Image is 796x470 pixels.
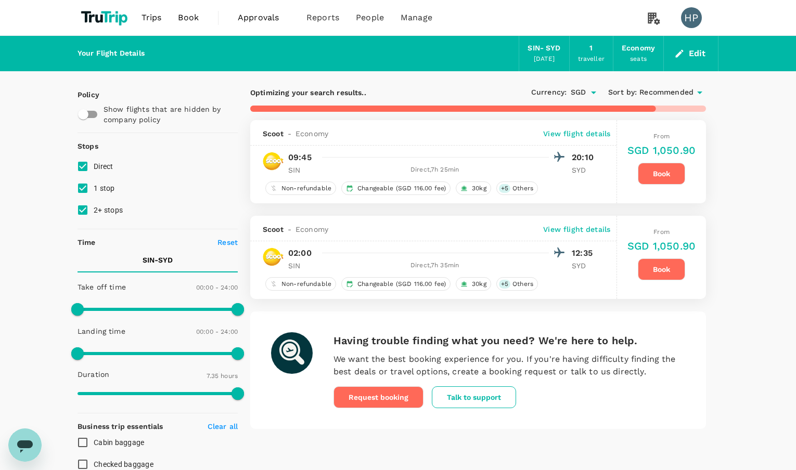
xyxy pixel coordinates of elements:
[265,181,336,195] div: Non-refundable
[78,142,98,150] strong: Stops
[333,386,423,408] button: Request booking
[306,11,339,24] span: Reports
[288,260,314,271] p: SIN
[333,332,685,349] h6: Having trouble finding what you need? We're here to help.
[531,87,567,98] span: Currency :
[432,386,516,408] button: Talk to support
[238,11,290,24] span: Approvals
[296,128,328,139] span: Economy
[78,326,125,336] p: Landing time
[499,280,510,289] span: + 5
[508,280,537,289] span: Others
[572,247,598,259] p: 12:35
[468,184,491,193] span: 30kg
[499,184,510,193] span: + 5
[508,184,537,193] span: Others
[263,128,284,139] span: Scoot
[608,87,637,98] span: Sort by :
[78,422,163,430] strong: Business trip essentials
[143,255,173,265] p: SIN - SYD
[356,11,384,24] span: People
[456,277,491,291] div: 30kg
[341,181,451,195] div: Changeable (SGD 116.00 fee)
[543,128,610,139] p: View flight details
[78,369,109,380] p: Duration
[277,184,336,193] span: Non-refundable
[496,181,538,195] div: +5Others
[528,43,560,54] div: SIN - SYD
[653,133,670,140] span: From
[638,163,685,185] button: Book
[622,43,655,54] div: Economy
[572,165,598,175] p: SYD
[288,247,312,259] p: 02:00
[534,54,555,64] div: [DATE]
[468,280,491,289] span: 30kg
[263,224,284,234] span: Scoot
[78,6,133,29] img: TruTrip logo
[8,428,42,462] iframe: Button to launch messaging window
[94,184,115,192] span: 1 stop
[572,260,598,271] p: SYD
[401,11,432,24] span: Manage
[78,282,126,292] p: Take off time
[78,89,87,100] p: Policy
[263,246,284,267] img: TR
[284,224,296,234] span: -
[572,151,598,164] p: 20:10
[207,372,238,380] span: 7.35 hours
[672,45,710,62] button: Edit
[288,165,314,175] p: SIN
[543,224,610,234] p: View flight details
[353,280,450,289] span: Changeable (SGD 116.00 fee)
[263,151,284,172] img: TR
[639,87,694,98] span: Recommended
[284,128,296,139] span: -
[320,260,549,271] div: Direct , 7h 35min
[104,104,230,125] p: Show flights that are hidden by company policy
[94,162,113,171] span: Direct
[333,353,685,378] p: We want the best booking experience for you. If you're having difficulty finding the best deals o...
[265,277,336,291] div: Non-refundable
[196,328,238,335] span: 00:00 - 24:00
[353,184,450,193] span: Changeable (SGD 116.00 fee)
[94,206,123,214] span: 2+ stops
[589,43,593,54] div: 1
[578,54,605,64] div: traveller
[196,284,238,291] span: 00:00 - 24:00
[341,277,451,291] div: Changeable (SGD 116.00 fee)
[627,238,696,254] h6: SGD 1,050.90
[277,280,336,289] span: Non-refundable
[653,228,670,236] span: From
[94,460,153,468] span: Checked baggage
[217,237,238,247] p: Reset
[178,11,199,24] span: Book
[142,11,162,24] span: Trips
[208,421,238,432] p: Clear all
[638,258,685,280] button: Book
[288,151,312,164] p: 09:45
[627,142,696,159] h6: SGD 1,050.90
[320,165,549,175] div: Direct , 7h 25min
[496,277,538,291] div: +5Others
[586,85,601,100] button: Open
[456,181,491,195] div: 30kg
[94,438,144,447] span: Cabin baggage
[78,48,145,59] div: Your Flight Details
[250,87,478,98] p: Optimizing your search results..
[296,224,328,234] span: Economy
[681,7,702,28] div: HP
[78,237,96,247] p: Time
[630,54,647,64] div: seats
